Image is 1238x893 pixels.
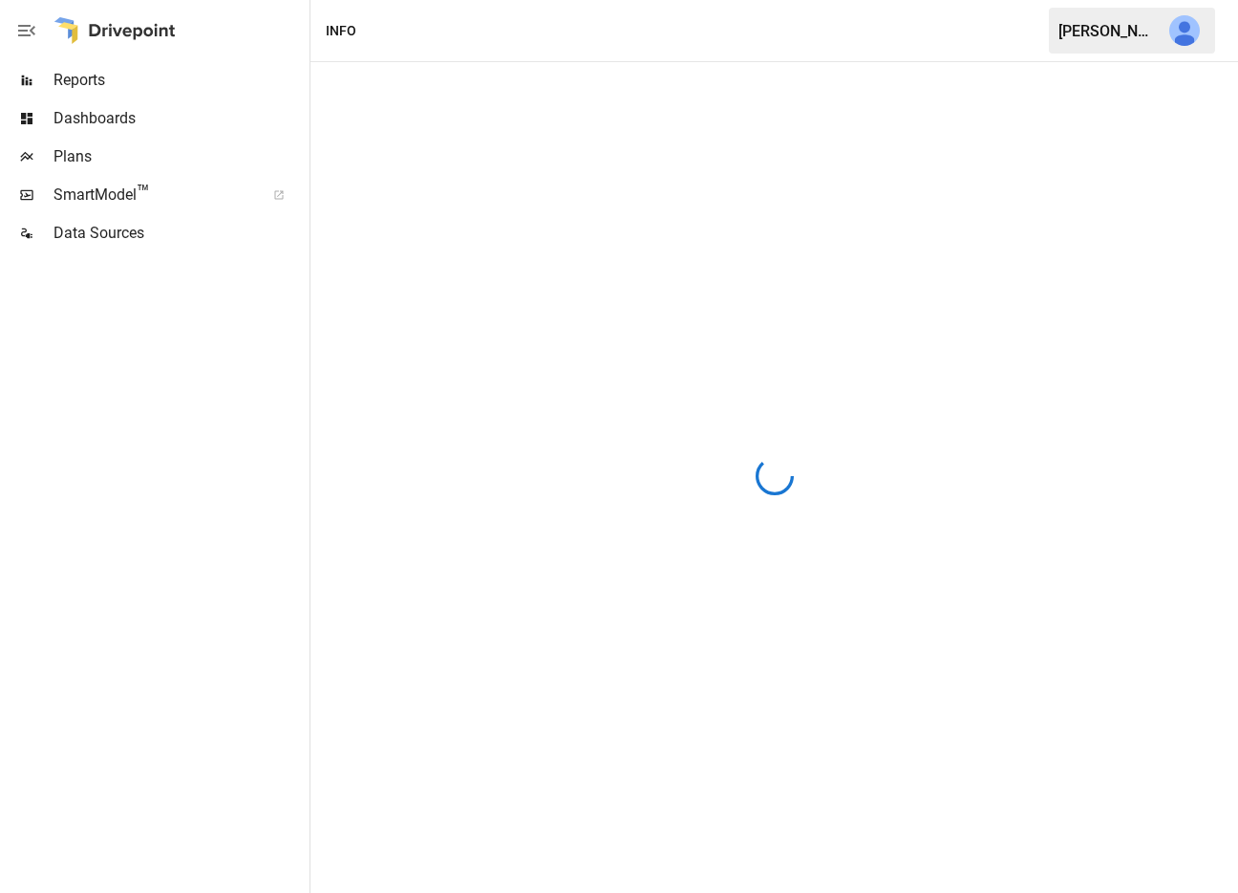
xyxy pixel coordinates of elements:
button: Eric Powlick [1158,4,1211,57]
div: [PERSON_NAME] [1058,22,1158,40]
span: Plans [53,145,306,168]
span: ™ [137,181,150,205]
span: Reports [53,69,306,92]
span: Dashboards [53,107,306,130]
img: Eric Powlick [1169,15,1200,46]
span: Data Sources [53,222,306,245]
span: SmartModel [53,184,252,207]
